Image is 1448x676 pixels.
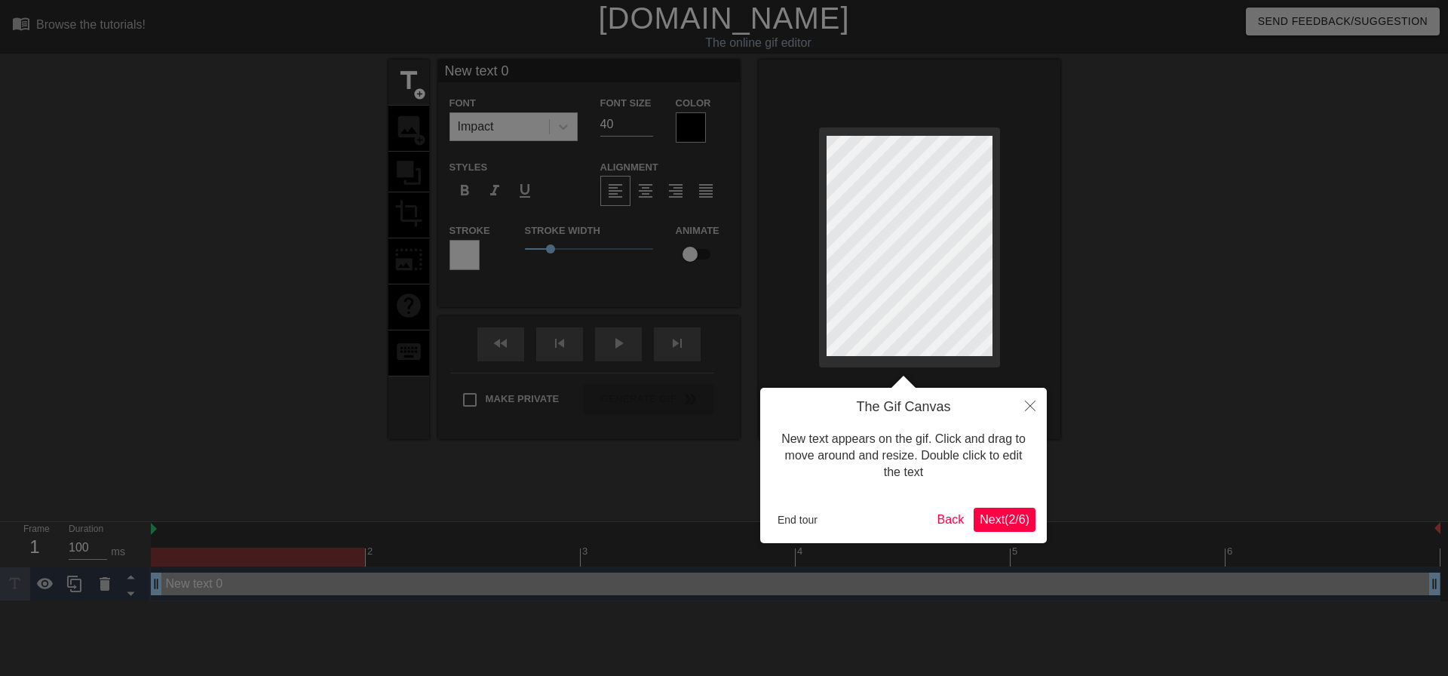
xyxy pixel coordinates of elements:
[772,399,1035,416] h4: The Gif Canvas
[772,416,1035,496] div: New text appears on the gif. Click and drag to move around and resize. Double click to edit the text
[974,508,1035,532] button: Next
[772,509,824,531] button: End tour
[980,513,1029,526] span: Next ( 2 / 6 )
[931,508,971,532] button: Back
[1014,388,1047,422] button: Close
